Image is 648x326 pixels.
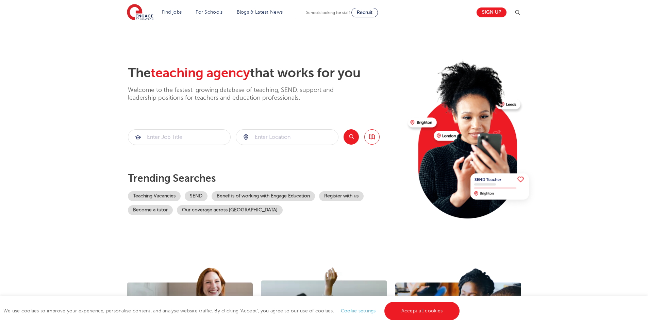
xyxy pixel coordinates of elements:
[351,8,378,17] a: Recruit
[128,129,231,145] div: Submit
[341,308,376,313] a: Cookie settings
[177,205,283,215] a: Our coverage across [GEOGRAPHIC_DATA]
[185,191,207,201] a: SEND
[306,10,350,15] span: Schools looking for staff
[3,308,461,313] span: We use cookies to improve your experience, personalise content, and analyse website traffic. By c...
[128,191,181,201] a: Teaching Vacancies
[151,66,250,80] span: teaching agency
[384,302,460,320] a: Accept all cookies
[162,10,182,15] a: Find jobs
[128,205,173,215] a: Become a tutor
[236,129,338,145] div: Submit
[319,191,364,201] a: Register with us
[128,130,230,145] input: Submit
[357,10,372,15] span: Recruit
[344,129,359,145] button: Search
[212,191,315,201] a: Benefits of working with Engage Education
[128,86,352,102] p: Welcome to the fastest-growing database of teaching, SEND, support and leadership positions for t...
[236,130,338,145] input: Submit
[237,10,283,15] a: Blogs & Latest News
[128,65,402,81] h2: The that works for you
[477,7,506,17] a: Sign up
[127,4,153,21] img: Engage Education
[128,172,402,184] p: Trending searches
[196,10,222,15] a: For Schools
